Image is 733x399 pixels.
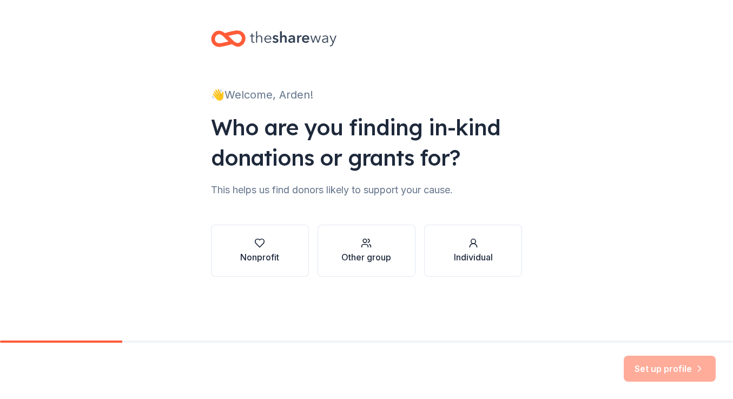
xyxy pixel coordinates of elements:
[454,251,493,264] div: Individual
[211,181,523,199] div: This helps us find donors likely to support your cause.
[211,86,523,103] div: 👋 Welcome, Arden!
[341,251,391,264] div: Other group
[424,225,522,277] button: Individual
[211,225,309,277] button: Nonprofit
[318,225,415,277] button: Other group
[211,112,523,173] div: Who are you finding in-kind donations or grants for?
[240,251,279,264] div: Nonprofit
